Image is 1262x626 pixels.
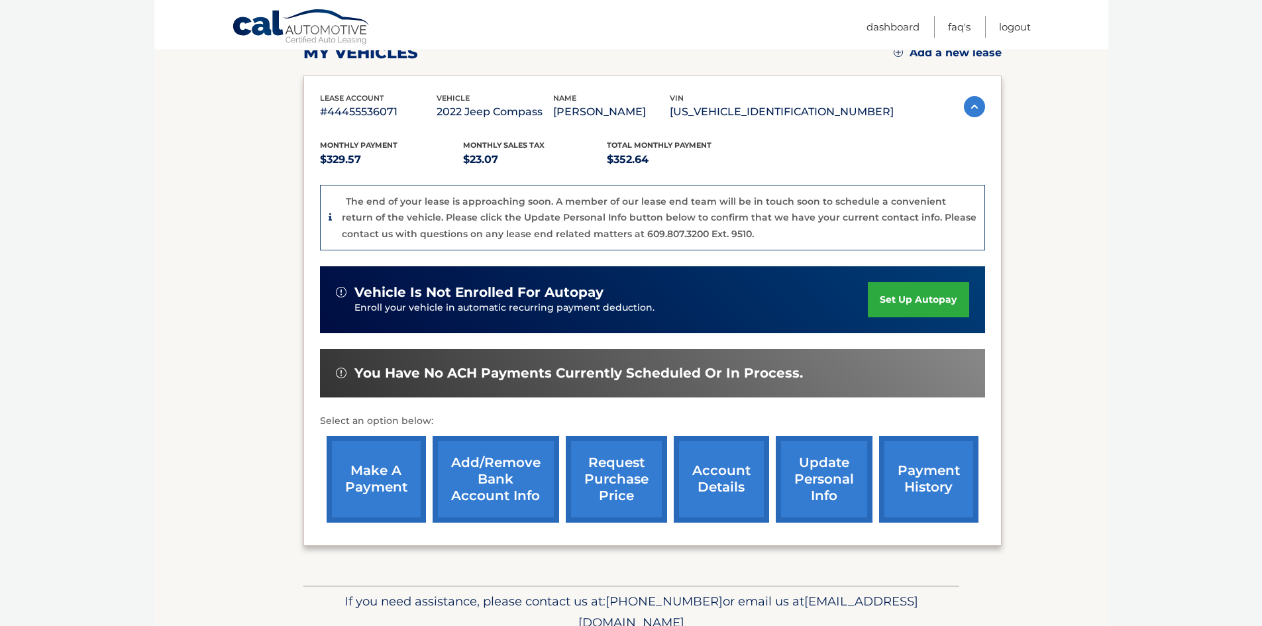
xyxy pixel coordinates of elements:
[320,413,985,429] p: Select an option below:
[463,150,607,169] p: $23.07
[303,43,418,63] h2: my vehicles
[437,103,553,121] p: 2022 Jeep Compass
[320,103,437,121] p: #44455536071
[566,436,667,523] a: request purchase price
[354,365,803,382] span: You have no ACH payments currently scheduled or in process.
[879,436,978,523] a: payment history
[320,93,384,103] span: lease account
[776,436,872,523] a: update personal info
[964,96,985,117] img: accordion-active.svg
[327,436,426,523] a: make a payment
[607,150,751,169] p: $352.64
[670,93,684,103] span: vin
[999,16,1031,38] a: Logout
[336,287,346,297] img: alert-white.svg
[894,46,1002,60] a: Add a new lease
[605,594,723,609] span: [PHONE_NUMBER]
[553,103,670,121] p: [PERSON_NAME]
[948,16,971,38] a: FAQ's
[868,282,969,317] a: set up autopay
[553,93,576,103] span: name
[433,436,559,523] a: Add/Remove bank account info
[437,93,470,103] span: vehicle
[894,48,903,57] img: add.svg
[867,16,920,38] a: Dashboard
[320,140,397,150] span: Monthly Payment
[463,140,545,150] span: Monthly sales Tax
[674,436,769,523] a: account details
[607,140,711,150] span: Total Monthly Payment
[342,195,976,240] p: The end of your lease is approaching soon. A member of our lease end team will be in touch soon t...
[320,150,464,169] p: $329.57
[354,301,868,315] p: Enroll your vehicle in automatic recurring payment deduction.
[336,368,346,378] img: alert-white.svg
[670,103,894,121] p: [US_VEHICLE_IDENTIFICATION_NUMBER]
[354,284,604,301] span: vehicle is not enrolled for autopay
[232,9,371,47] a: Cal Automotive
